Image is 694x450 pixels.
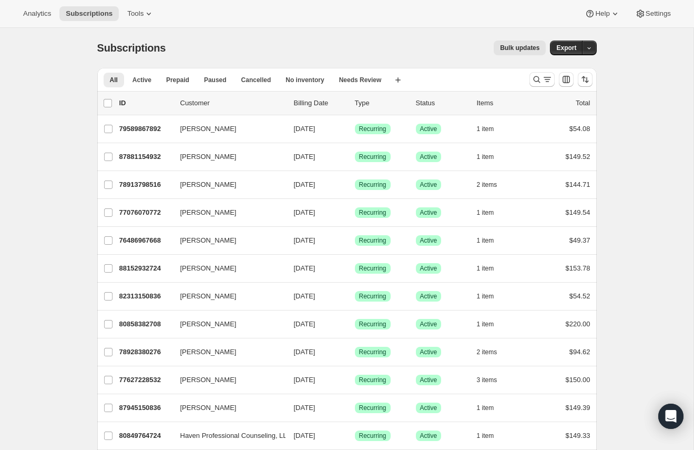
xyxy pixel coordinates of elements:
p: 79589867892 [119,124,172,134]
button: 1 item [477,233,506,248]
span: Recurring [359,432,386,440]
span: 1 item [477,264,494,273]
span: $54.08 [569,125,590,133]
span: $149.54 [566,208,590,216]
div: 78913798516[PERSON_NAME][DATE]SuccessRecurringSuccessActive2 items$144.71 [119,177,590,192]
span: 1 item [477,208,494,217]
span: [PERSON_NAME] [180,124,237,134]
span: Active [420,236,437,245]
p: Customer [180,98,285,108]
span: All [110,76,118,84]
span: 2 items [477,348,497,356]
p: 82313150836 [119,291,172,302]
div: 82313150836[PERSON_NAME][DATE]SuccessRecurringSuccessActive1 item$54.52 [119,289,590,304]
span: Bulk updates [500,44,539,52]
span: [DATE] [294,432,315,439]
span: [DATE] [294,348,315,356]
button: [PERSON_NAME] [174,372,279,388]
p: 78928380276 [119,347,172,357]
span: $54.52 [569,292,590,300]
button: 1 item [477,122,506,136]
span: $153.78 [566,264,590,272]
span: Active [420,348,437,356]
span: [PERSON_NAME] [180,291,237,302]
span: Active [420,125,437,133]
p: 77076070772 [119,207,172,218]
span: [PERSON_NAME] [180,347,237,357]
span: [DATE] [294,376,315,384]
span: Cancelled [241,76,271,84]
span: $94.62 [569,348,590,356]
div: Items [477,98,529,108]
button: 3 items [477,373,509,387]
div: 78928380276[PERSON_NAME][DATE]SuccessRecurringSuccessActive2 items$94.62 [119,345,590,359]
span: [PERSON_NAME] [180,207,237,218]
button: [PERSON_NAME] [174,176,279,193]
div: 76486967668[PERSON_NAME][DATE]SuccessRecurringSuccessActive1 item$49.37 [119,233,590,248]
span: Active [420,181,437,189]
span: Recurring [359,153,386,161]
button: 1 item [477,205,506,220]
button: 1 item [477,428,506,443]
span: 1 item [477,404,494,412]
p: 80849764724 [119,431,172,441]
button: 1 item [477,401,506,415]
span: [DATE] [294,264,315,272]
button: Customize table column order and visibility [559,72,574,87]
p: ID [119,98,172,108]
span: Recurring [359,181,386,189]
span: $149.52 [566,153,590,161]
button: 2 items [477,345,509,359]
span: [DATE] [294,320,315,328]
p: Status [416,98,468,108]
span: $149.39 [566,404,590,412]
span: $220.00 [566,320,590,328]
span: $49.37 [569,236,590,244]
span: $144.71 [566,181,590,188]
button: 1 item [477,317,506,332]
div: 79589867892[PERSON_NAME][DATE]SuccessRecurringSuccessActive1 item$54.08 [119,122,590,136]
button: Create new view [390,73,406,87]
p: 78913798516 [119,179,172,190]
button: 1 item [477,261,506,276]
p: Billing Date [294,98,346,108]
span: Haven Professional Counseling, LLC [180,431,292,441]
button: [PERSON_NAME] [174,232,279,249]
span: Recurring [359,320,386,328]
span: Recurring [359,236,386,245]
span: Active [420,153,437,161]
button: [PERSON_NAME] [174,399,279,416]
span: Active [420,432,437,440]
span: $149.33 [566,432,590,439]
button: Help [578,6,626,21]
span: Subscriptions [66,9,113,18]
button: [PERSON_NAME] [174,121,279,137]
span: Recurring [359,208,386,217]
span: 1 item [477,125,494,133]
span: Active [420,292,437,301]
span: Needs Review [339,76,382,84]
span: Prepaid [166,76,189,84]
span: Subscriptions [97,42,166,54]
span: [PERSON_NAME] [180,235,237,246]
button: [PERSON_NAME] [174,260,279,277]
div: 80858382708[PERSON_NAME][DATE]SuccessRecurringSuccessActive1 item$220.00 [119,317,590,332]
span: No inventory [285,76,324,84]
span: [PERSON_NAME] [180,319,237,329]
button: [PERSON_NAME] [174,344,279,361]
span: Active [420,208,437,217]
span: Active [420,404,437,412]
span: [PERSON_NAME] [180,403,237,413]
span: 1 item [477,153,494,161]
p: Total [576,98,590,108]
span: Analytics [23,9,51,18]
button: [PERSON_NAME] [174,204,279,221]
button: Analytics [17,6,57,21]
button: Export [550,41,583,55]
span: Recurring [359,348,386,356]
span: 1 item [477,292,494,301]
span: Paused [204,76,227,84]
span: Settings [646,9,671,18]
span: $150.00 [566,376,590,384]
span: [DATE] [294,181,315,188]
